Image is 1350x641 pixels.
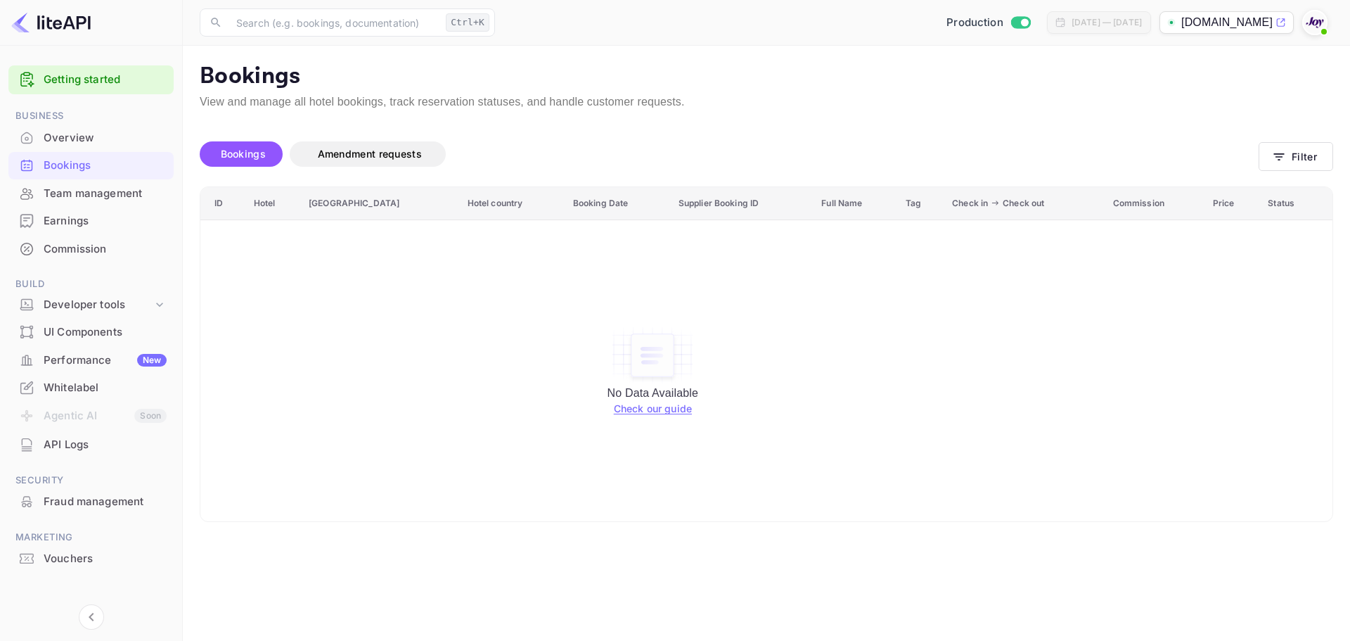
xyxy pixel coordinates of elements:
div: Switch to Sandbox mode [941,15,1036,31]
div: Commission [8,236,174,263]
a: Overview [8,125,174,151]
div: Bookings [44,158,167,174]
div: Whitelabel [8,374,174,402]
span: Amendment requests [318,148,422,160]
p: View and manage all hotel bookings, track reservation statuses, and handle customer requests. [200,94,1333,110]
img: LiteAPI logo [11,11,91,34]
div: Developer tools [8,293,174,317]
a: Bookings [8,152,174,178]
div: Getting started [8,65,174,94]
a: Team management [8,180,174,206]
span: Production [946,15,1003,31]
div: [DATE] — [DATE] [1072,16,1142,29]
th: Hotel [246,187,302,220]
div: Commission [44,241,167,258]
th: ID [200,187,246,220]
a: UI Components [8,319,174,345]
button: Filter [1259,142,1333,171]
table: booking table [200,187,1332,521]
button: Collapse navigation [79,604,104,630]
th: Full Name [814,187,898,220]
a: Check our guide [614,402,692,414]
th: Booking Date [565,187,671,220]
div: Vouchers [44,551,167,567]
a: Fraud management [8,488,174,514]
img: With Joy [1304,11,1326,34]
span: Bookings [221,148,266,160]
div: PerformanceNew [8,347,174,374]
div: Fraud management [44,494,167,510]
div: Fraud management [8,488,174,516]
p: [DOMAIN_NAME] [1181,14,1273,31]
th: Tag [898,187,944,220]
div: Team management [44,186,167,202]
div: Ctrl+K [446,13,489,32]
img: empty-state-table.svg [610,326,695,385]
th: Commission [1105,187,1205,220]
a: Vouchers [8,545,174,571]
div: Vouchers [8,545,174,573]
div: UI Components [8,319,174,346]
th: Status [1260,187,1332,220]
div: New [137,354,167,367]
th: [GEOGRAPHIC_DATA] [301,187,460,220]
div: API Logs [8,431,174,459]
th: Price [1205,187,1261,220]
div: Whitelabel [44,380,167,396]
div: Overview [8,125,174,152]
a: PerformanceNew [8,347,174,373]
div: Developer tools [44,297,153,313]
div: UI Components [44,324,167,341]
div: Performance [44,353,167,369]
div: Overview [44,130,167,146]
input: Search (e.g. bookings, documentation) [228,8,440,37]
a: Earnings [8,208,174,234]
div: Team management [8,180,174,208]
div: Earnings [8,208,174,235]
p: Bookings [200,63,1333,91]
a: Commission [8,236,174,262]
a: Getting started [44,72,167,88]
th: Hotel country [460,187,565,220]
span: Check in Check out [952,195,1098,212]
span: Marketing [8,530,174,545]
th: Supplier Booking ID [671,187,814,220]
div: Bookings [8,152,174,179]
span: Build [8,277,174,292]
span: Business [8,108,174,124]
div: Earnings [44,213,167,229]
div: account-settings tabs [200,141,1259,167]
a: Whitelabel [8,374,174,400]
span: Security [8,473,174,488]
p: No Data Available [214,385,1091,402]
a: API Logs [8,431,174,457]
div: API Logs [44,437,167,453]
